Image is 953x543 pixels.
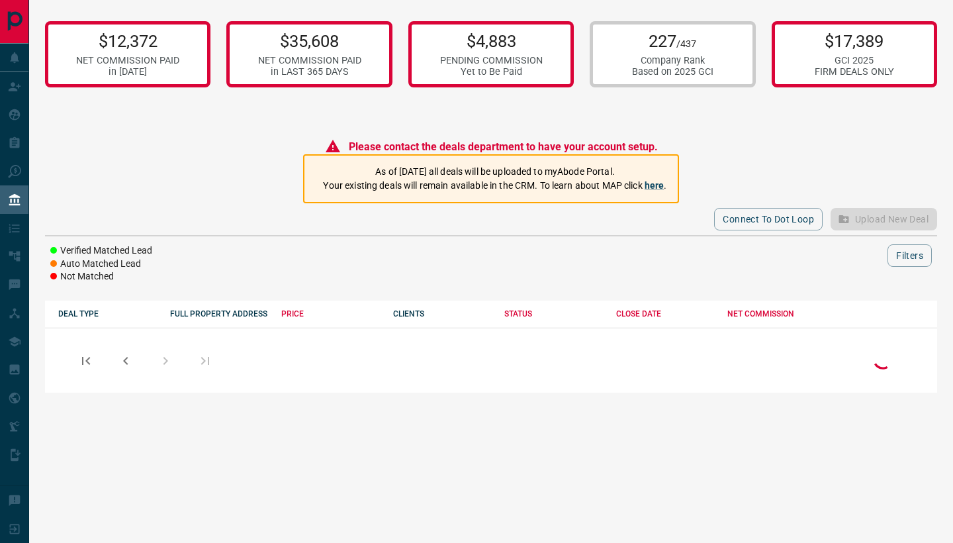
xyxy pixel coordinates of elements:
[323,179,666,193] p: Your existing deals will remain available in the CRM. To learn about MAP click .
[440,31,543,51] p: $4,883
[632,55,713,66] div: Company Rank
[440,66,543,77] div: Yet to Be Paid
[870,346,896,375] div: Loading
[616,309,715,319] div: CLOSE DATE
[58,309,157,319] div: DEAL TYPE
[632,66,713,77] div: Based on 2025 GCI
[632,31,713,51] p: 227
[50,258,152,271] li: Auto Matched Lead
[727,309,826,319] div: NET COMMISSION
[676,38,696,50] span: /437
[815,31,894,51] p: $17,389
[258,55,361,66] div: NET COMMISSION PAID
[50,244,152,258] li: Verified Matched Lead
[76,66,179,77] div: in [DATE]
[76,55,179,66] div: NET COMMISSION PAID
[815,66,894,77] div: FIRM DEALS ONLY
[815,55,894,66] div: GCI 2025
[887,244,932,267] button: Filters
[714,208,823,230] button: Connect to Dot Loop
[170,309,269,319] div: FULL PROPERTY ADDRESS
[504,309,603,319] div: STATUS
[258,66,361,77] div: in LAST 365 DAYS
[76,31,179,51] p: $12,372
[323,165,666,179] p: As of [DATE] all deals will be uploaded to myAbode Portal.
[281,309,380,319] div: PRICE
[645,180,664,191] a: here
[50,270,152,283] li: Not Matched
[440,55,543,66] div: PENDING COMMISSION
[393,309,492,319] div: CLIENTS
[258,31,361,51] p: $35,608
[325,138,658,154] div: Please contact the deals department to have your account setup.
